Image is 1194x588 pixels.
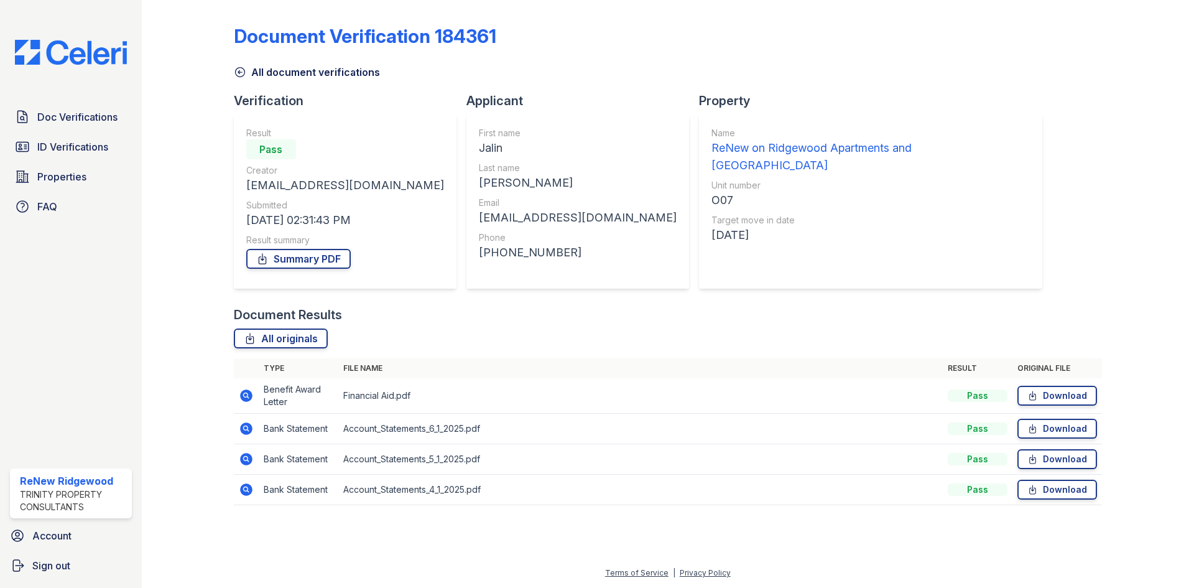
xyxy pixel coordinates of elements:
a: All document verifications [234,65,380,80]
div: Pass [246,139,296,159]
div: [EMAIL_ADDRESS][DOMAIN_NAME] [246,177,444,194]
div: Pass [948,483,1007,496]
div: Document Results [234,306,342,324]
td: Account_Statements_6_1_2025.pdf [338,414,943,444]
a: Account [5,523,137,548]
a: Download [1017,386,1097,406]
span: FAQ [37,199,57,214]
a: All originals [234,329,328,348]
th: Type [259,358,338,378]
div: Result [246,127,444,139]
div: Phone [479,231,677,244]
div: [PHONE_NUMBER] [479,244,677,261]
a: Properties [10,164,132,189]
div: Creator [246,164,444,177]
div: Result summary [246,234,444,246]
a: FAQ [10,194,132,219]
div: Document Verification 184361 [234,25,496,47]
td: Bank Statement [259,444,338,475]
div: Submitted [246,199,444,212]
div: ReNew Ridgewood [20,474,127,488]
td: Bank Statement [259,414,338,444]
div: [DATE] [711,226,1030,244]
span: ID Verifications [37,139,108,154]
div: O07 [711,192,1030,209]
td: Bank Statement [259,475,338,505]
td: Account_Statements_5_1_2025.pdf [338,444,943,475]
a: Summary PDF [246,249,351,269]
td: Account_Statements_4_1_2025.pdf [338,475,943,505]
div: Target move in date [711,214,1030,226]
div: Jalin [479,139,677,157]
a: Privacy Policy [680,568,731,577]
div: Property [699,92,1052,110]
div: Unit number [711,179,1030,192]
div: [DATE] 02:31:43 PM [246,212,444,229]
div: Applicant [466,92,699,110]
th: Result [943,358,1012,378]
td: Benefit Award Letter [259,378,338,414]
a: Download [1017,449,1097,469]
img: CE_Logo_Blue-a8612792a0a2168367f1c8372b55b34899dd931a85d93a1a3d3e32e68fde9ad4.png [5,40,137,65]
span: Properties [37,169,86,184]
span: Sign out [32,558,70,573]
div: Email [479,197,677,209]
a: ID Verifications [10,134,132,159]
div: ReNew on Ridgewood Apartments and [GEOGRAPHIC_DATA] [711,139,1030,174]
div: [EMAIL_ADDRESS][DOMAIN_NAME] [479,209,677,226]
a: Download [1017,419,1097,439]
div: [PERSON_NAME] [479,174,677,192]
div: Pass [948,390,1007,402]
td: Financial Aid.pdf [338,378,943,414]
a: Doc Verifications [10,105,132,129]
div: Pass [948,422,1007,435]
div: First name [479,127,677,139]
a: Terms of Service [605,568,669,577]
th: Original file [1012,358,1102,378]
div: Last name [479,162,677,174]
div: | [673,568,675,577]
div: Verification [234,92,466,110]
div: Name [711,127,1030,139]
a: Name ReNew on Ridgewood Apartments and [GEOGRAPHIC_DATA] [711,127,1030,174]
span: Account [32,528,72,543]
a: Download [1017,480,1097,500]
a: Sign out [5,553,137,578]
span: Doc Verifications [37,110,118,124]
th: File name [338,358,943,378]
div: Pass [948,453,1007,465]
div: Trinity Property Consultants [20,488,127,513]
